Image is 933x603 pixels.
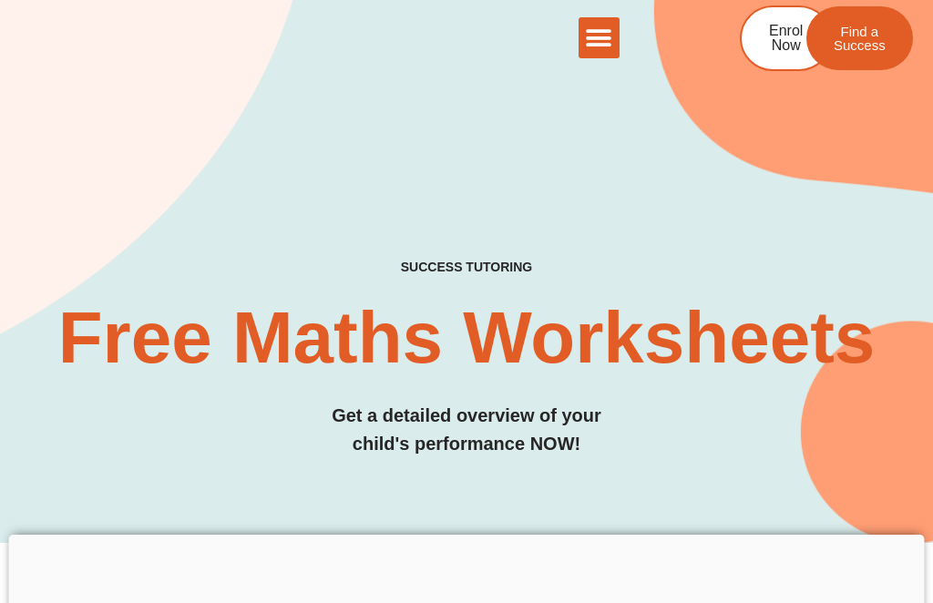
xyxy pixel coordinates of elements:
[46,301,887,374] h2: Free Maths Worksheets​
[806,6,913,70] a: Find a Success
[769,24,803,53] span: Enrol Now
[579,17,620,58] div: Menu Toggle
[834,25,886,52] span: Find a Success
[46,402,887,458] h3: Get a detailed overview of your child's performance NOW!
[740,5,832,71] a: Enrol Now
[46,260,887,275] h4: SUCCESS TUTORING​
